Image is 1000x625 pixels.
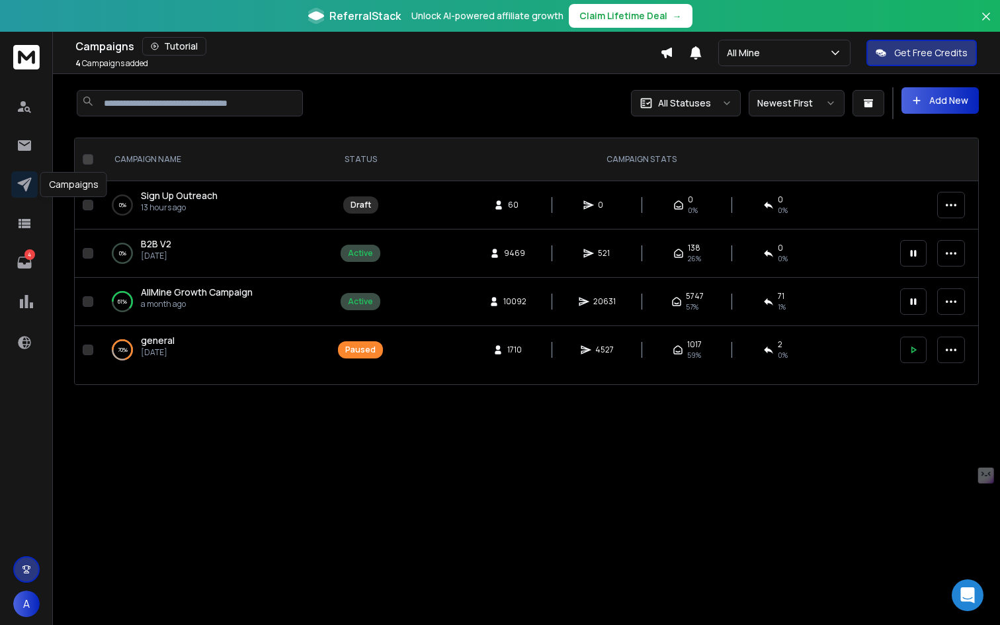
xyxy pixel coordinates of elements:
[118,343,128,356] p: 70 %
[141,286,253,299] a: AllMine Growth Campaign
[503,296,526,307] span: 10092
[99,326,330,374] td: 70%general[DATE]
[391,138,892,181] th: CAMPAIGN STATS
[119,198,126,212] p: 0 %
[40,172,107,197] div: Campaigns
[593,296,616,307] span: 20631
[658,97,711,110] p: All Statuses
[778,291,784,302] span: 71
[688,253,701,264] span: 26 %
[345,345,376,355] div: Paused
[141,202,218,213] p: 13 hours ago
[749,90,845,116] button: Newest First
[141,189,218,202] a: Sign Up Outreach
[598,248,611,259] span: 521
[952,579,983,611] div: Open Intercom Messenger
[141,251,171,261] p: [DATE]
[118,295,127,308] p: 61 %
[348,248,373,259] div: Active
[778,350,788,360] span: 0 %
[778,253,788,264] span: 0 %
[595,345,614,355] span: 4527
[351,200,371,210] div: Draft
[329,8,401,24] span: ReferralStack
[75,58,81,69] span: 4
[778,339,782,350] span: 2
[141,299,253,310] p: a month ago
[687,350,701,360] span: 59 %
[778,205,788,216] span: 0%
[141,237,171,251] a: B2B V2
[778,302,786,312] span: 1 %
[507,345,522,355] span: 1710
[569,4,692,28] button: Claim Lifetime Deal→
[11,249,38,276] a: 4
[24,249,35,260] p: 4
[99,278,330,326] td: 61%AllMine Growth Campaigna month ago
[727,46,765,60] p: All Mine
[778,243,783,253] span: 0
[673,9,682,22] span: →
[13,591,40,617] button: A
[119,247,126,260] p: 0 %
[142,37,206,56] button: Tutorial
[99,181,330,229] td: 0%Sign Up Outreach13 hours ago
[901,87,979,114] button: Add New
[894,46,968,60] p: Get Free Credits
[99,229,330,278] td: 0%B2B V2[DATE]
[866,40,977,66] button: Get Free Credits
[688,243,700,253] span: 138
[978,8,995,40] button: Close banner
[348,296,373,307] div: Active
[508,200,521,210] span: 60
[688,194,693,205] span: 0
[598,200,611,210] span: 0
[99,138,330,181] th: CAMPAIGN NAME
[141,237,171,250] span: B2B V2
[330,138,391,181] th: STATUS
[75,58,148,69] p: Campaigns added
[687,339,702,350] span: 1017
[411,9,563,22] p: Unlock AI-powered affiliate growth
[688,205,698,216] span: 0%
[75,37,660,56] div: Campaigns
[141,334,175,347] a: general
[141,347,175,358] p: [DATE]
[686,302,698,312] span: 57 %
[686,291,704,302] span: 5747
[141,286,253,298] span: AllMine Growth Campaign
[778,194,783,205] span: 0
[504,248,525,259] span: 9469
